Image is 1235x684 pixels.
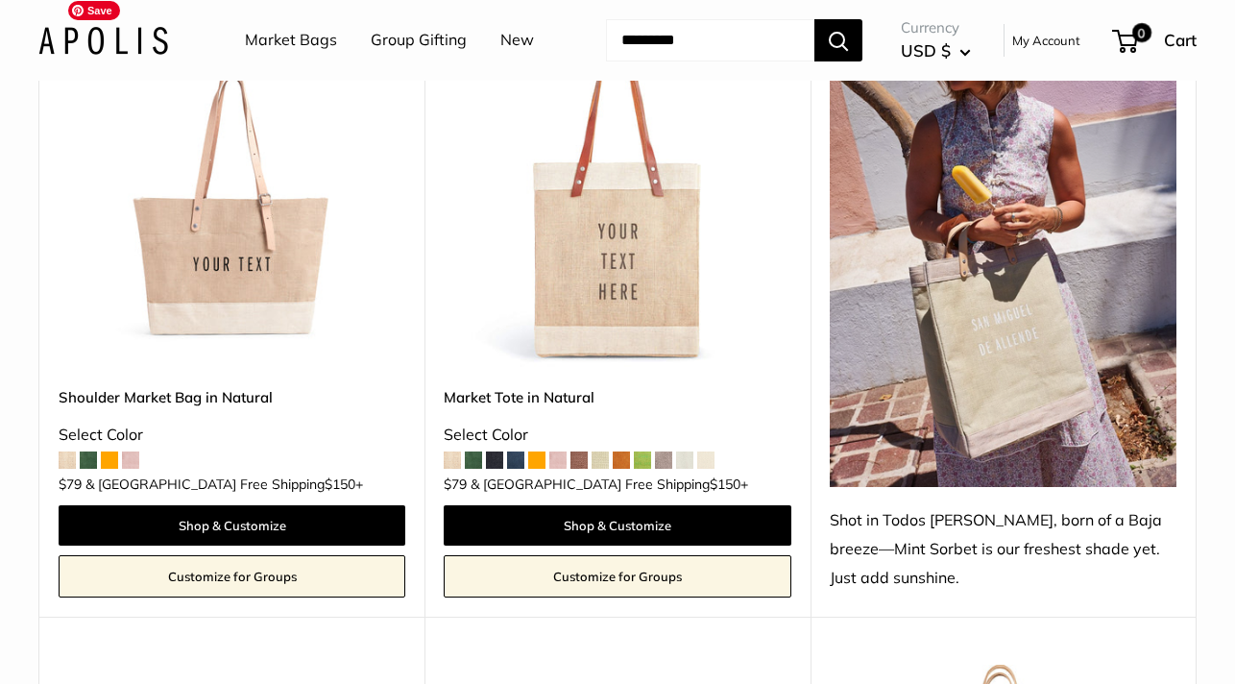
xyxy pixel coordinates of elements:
a: 0 Cart [1114,25,1197,56]
a: Shoulder Market Bag in Natural [59,386,405,408]
span: $150 [325,476,355,493]
a: Shop & Customize [59,505,405,546]
span: & [GEOGRAPHIC_DATA] Free Shipping + [471,477,748,491]
img: description_Make it yours with custom printed text. [444,20,790,367]
span: & [GEOGRAPHIC_DATA] Free Shipping + [85,477,363,491]
input: Search... [606,19,814,61]
button: Search [814,19,862,61]
a: Group Gifting [371,26,467,55]
div: Select Color [59,421,405,450]
span: $150 [710,476,740,493]
span: Save [68,1,120,20]
span: 0 [1132,23,1151,42]
img: Shoulder Market Bag in Natural [59,20,405,367]
a: Market Tote in Natural [444,386,790,408]
div: Select Color [444,421,790,450]
button: USD $ [901,36,971,66]
span: Cart [1164,30,1197,50]
span: Currency [901,14,971,41]
img: Apolis [38,26,168,54]
a: Customize for Groups [59,555,405,598]
img: Shot in Todos Santos, born of a Baja breeze—Mint Sorbet is our freshest shade yet. Just add sunsh... [830,20,1176,487]
a: Market Bags [245,26,337,55]
a: Shop & Customize [444,505,790,546]
a: New [500,26,534,55]
a: Shoulder Market Bag in NaturalShoulder Market Bag in Natural [59,20,405,367]
a: description_Make it yours with custom printed text.description_The Original Market bag in its 4 n... [444,20,790,367]
span: $79 [444,476,467,493]
a: Customize for Groups [444,555,790,598]
span: $79 [59,476,82,493]
a: My Account [1012,29,1080,52]
div: Shot in Todos [PERSON_NAME], born of a Baja breeze—Mint Sorbet is our freshest shade yet. Just ad... [830,506,1176,593]
span: USD $ [901,40,951,61]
